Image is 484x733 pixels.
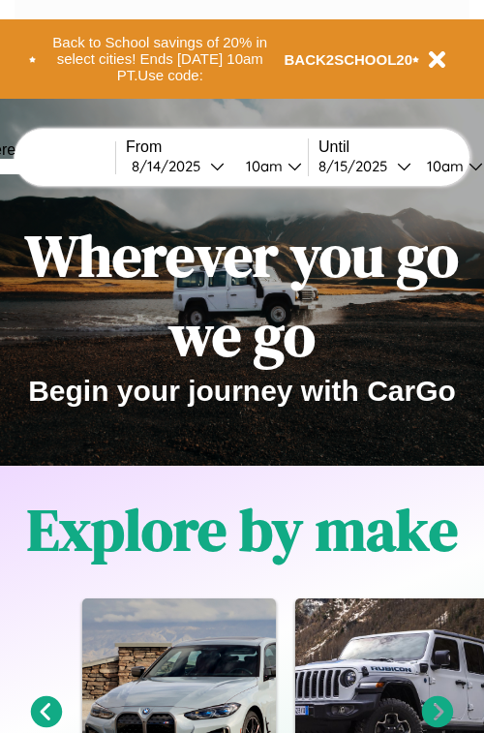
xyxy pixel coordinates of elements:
button: Back to School savings of 20% in select cities! Ends [DATE] 10am PT.Use code: [36,29,285,89]
div: 8 / 14 / 2025 [132,157,210,175]
b: BACK2SCHOOL20 [285,51,413,68]
label: From [126,138,308,156]
button: 10am [230,156,308,176]
h1: Explore by make [27,490,458,569]
button: 8/14/2025 [126,156,230,176]
div: 10am [417,157,469,175]
div: 8 / 15 / 2025 [318,157,397,175]
div: 10am [236,157,287,175]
